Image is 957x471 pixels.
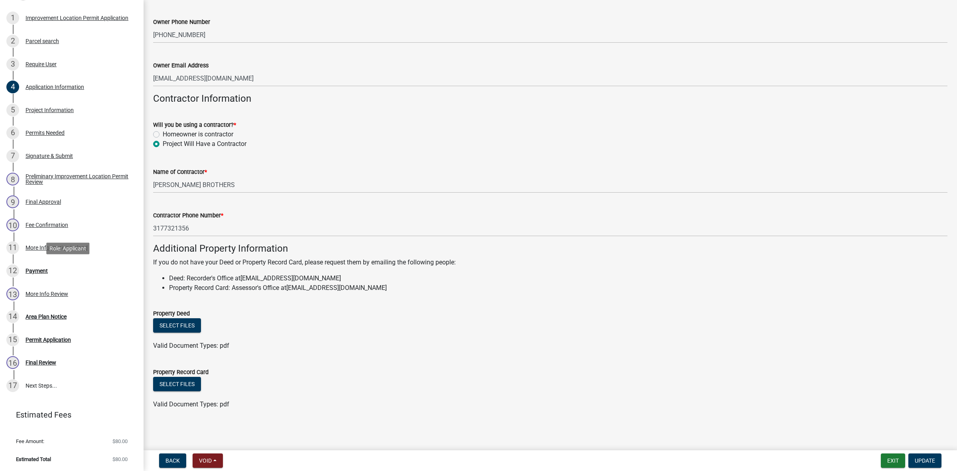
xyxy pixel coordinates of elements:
[6,407,131,423] a: Estimated Fees
[165,457,180,464] span: Back
[26,15,128,21] div: Improvement Location Permit Application
[112,457,128,462] span: $80.00
[153,400,229,408] span: Valid Document Types: pdf
[286,284,387,292] a: [EMAIL_ADDRESS][DOMAIN_NAME]
[6,333,19,346] div: 15
[6,104,19,116] div: 5
[46,242,89,254] div: Role: Applicant
[26,61,57,67] div: Require User
[163,130,233,139] label: Homeowner is contractor
[159,453,186,468] button: Back
[6,379,19,392] div: 17
[153,20,210,25] label: Owner Phone Number
[6,264,19,277] div: 12
[153,243,947,254] h4: Additional Property Information
[153,122,236,128] label: Will you be using a contractor?
[6,241,19,254] div: 11
[169,283,947,293] li: Property Record Card: Assessor's Office at
[26,130,65,136] div: Permits Needed
[6,173,19,185] div: 8
[153,311,190,317] label: Property Deed
[153,169,207,175] label: Name of Contractor
[6,12,19,24] div: 1
[6,288,19,300] div: 13
[26,153,73,159] div: Signature & Submit
[169,274,947,283] li: Deed: Recorder's Office at
[153,213,223,219] label: Contractor Phone Number
[26,38,59,44] div: Parcel search
[881,453,905,468] button: Exit
[26,314,67,319] div: Area Plan Notice
[153,377,201,391] button: Select files
[153,342,229,349] span: Valid Document Types: pdf
[6,58,19,71] div: 3
[6,35,19,47] div: 2
[26,199,61,205] div: Final Approval
[915,457,935,464] span: Update
[240,274,341,282] a: [EMAIL_ADDRESS][DOMAIN_NAME]
[26,245,88,250] div: More Information Upload
[16,457,51,462] span: Estimated Total
[26,173,131,185] div: Preliminary Improvement Location Permit Review
[26,360,56,365] div: Final Review
[6,150,19,162] div: 7
[6,219,19,231] div: 10
[153,258,947,267] p: If you do not have your Deed or Property Record Card, please request them by emailing the followi...
[6,310,19,323] div: 14
[199,457,212,464] span: Void
[26,222,68,228] div: Fee Confirmation
[6,126,19,139] div: 6
[163,139,246,149] label: Project Will Have a Contractor
[153,318,201,333] button: Select files
[26,84,84,90] div: Application Information
[112,439,128,444] span: $80.00
[908,453,941,468] button: Update
[6,81,19,93] div: 4
[26,291,68,297] div: More Info Review
[153,370,209,375] label: Property Record Card
[16,439,44,444] span: Fee Amount:
[6,195,19,208] div: 9
[193,453,223,468] button: Void
[26,337,71,343] div: Permit Application
[26,268,48,274] div: Payment
[153,93,947,104] h4: Contractor Information
[26,107,74,113] div: Project Information
[153,63,209,69] label: Owner Email Address
[6,356,19,369] div: 16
